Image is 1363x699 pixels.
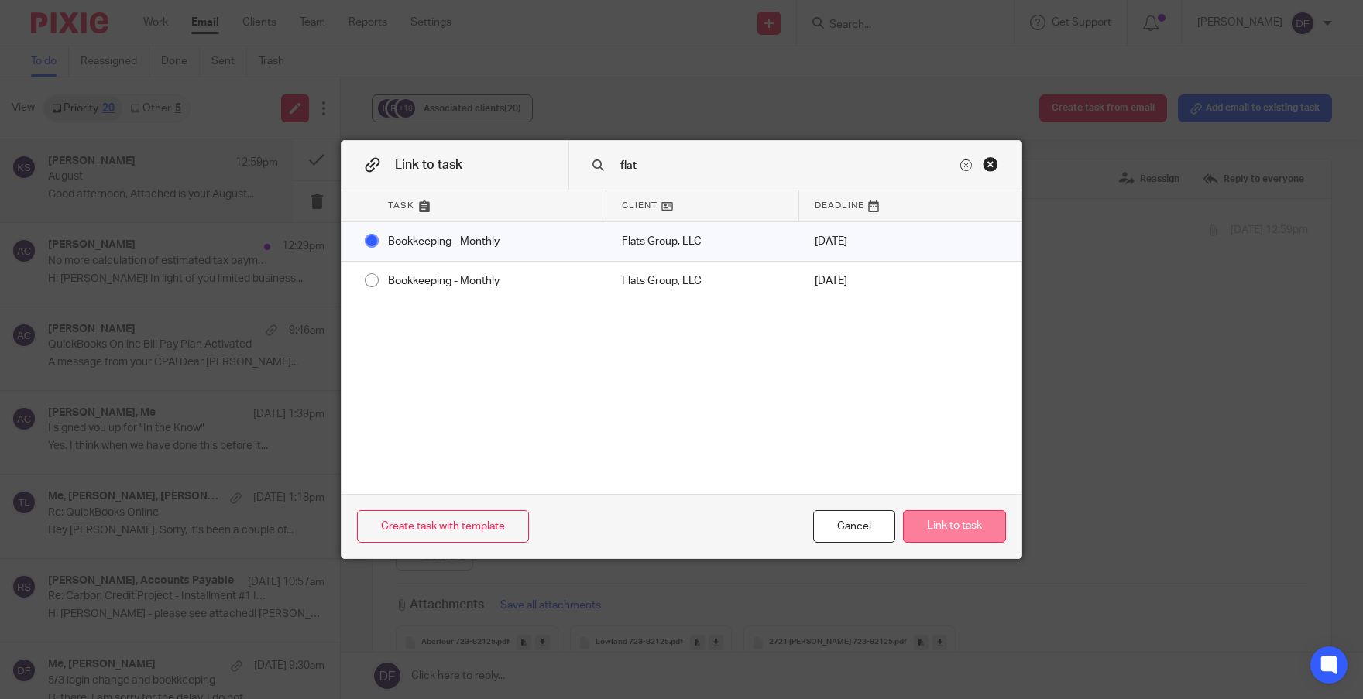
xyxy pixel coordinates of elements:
[619,157,957,174] input: Search task name or client...
[357,510,529,543] a: Create task with template
[799,222,911,261] div: [DATE]
[606,262,799,300] div: Mark as done
[903,510,1006,543] button: Link to task
[622,199,657,212] span: Client
[388,199,414,212] span: Task
[815,199,864,212] span: Deadline
[46,144,53,153] sup: th
[373,222,606,261] div: Bookkeeping - Monthly
[813,510,895,543] div: Close this dialog window
[799,262,911,300] div: [DATE]
[373,262,606,300] div: Bookkeeping - Monthly
[606,222,799,261] div: Mark as done
[983,156,998,172] div: Close this dialog window
[395,159,462,171] span: Link to task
